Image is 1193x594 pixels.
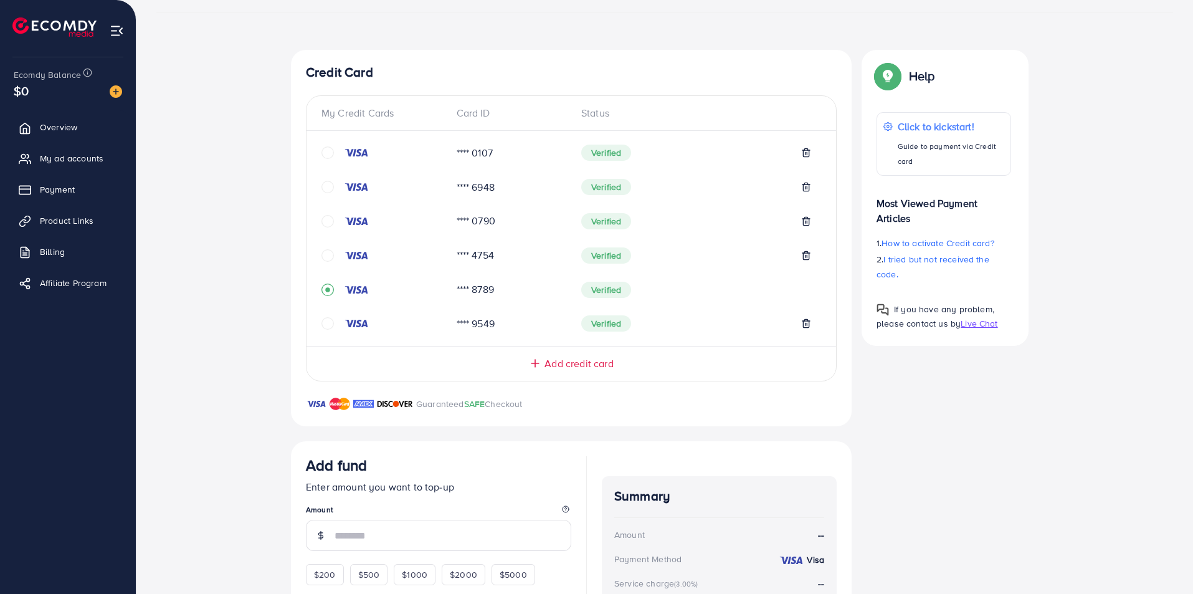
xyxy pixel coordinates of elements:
[877,236,1011,251] p: 1.
[447,106,572,120] div: Card ID
[12,17,97,37] img: logo
[1140,538,1184,585] iframe: Chat
[344,148,369,158] img: credit
[614,577,701,590] div: Service charge
[961,317,997,330] span: Live Chat
[571,106,821,120] div: Status
[40,121,77,133] span: Overview
[321,181,334,193] svg: circle
[9,271,126,295] a: Affiliate Program
[877,65,899,87] img: Popup guide
[581,247,631,264] span: Verified
[344,251,369,261] img: credit
[306,456,367,474] h3: Add fund
[344,285,369,295] img: credit
[14,69,81,81] span: Ecomdy Balance
[110,85,122,98] img: image
[321,146,334,159] svg: circle
[402,568,427,581] span: $1000
[818,577,824,590] strong: --
[344,319,369,328] img: credit
[321,249,334,262] svg: circle
[544,357,613,371] span: Add credit card
[321,317,334,330] svg: circle
[321,215,334,228] svg: circle
[358,568,380,581] span: $500
[377,396,413,411] img: brand
[353,396,374,411] img: brand
[779,555,804,565] img: credit
[40,152,103,165] span: My ad accounts
[40,246,65,258] span: Billing
[321,106,447,120] div: My Credit Cards
[909,69,935,84] p: Help
[877,304,889,316] img: Popup guide
[40,183,75,196] span: Payment
[40,277,107,289] span: Affiliate Program
[581,315,631,332] span: Verified
[306,479,571,494] p: Enter amount you want to top-up
[314,568,336,581] span: $200
[416,396,523,411] p: Guaranteed Checkout
[614,529,645,541] div: Amount
[450,568,477,581] span: $2000
[306,504,571,520] legend: Amount
[614,489,824,504] h4: Summary
[110,24,124,38] img: menu
[9,177,126,202] a: Payment
[9,146,126,171] a: My ad accounts
[40,214,93,227] span: Product Links
[14,82,29,100] span: $0
[330,396,350,411] img: brand
[898,139,1004,169] p: Guide to payment via Credit card
[306,65,837,80] h4: Credit Card
[581,179,631,195] span: Verified
[614,553,682,565] div: Payment Method
[306,396,326,411] img: brand
[818,528,824,542] strong: --
[344,182,369,192] img: credit
[9,239,126,264] a: Billing
[500,568,527,581] span: $5000
[877,253,989,280] span: I tried but not received the code.
[581,213,631,229] span: Verified
[877,252,1011,282] p: 2.
[321,284,334,296] svg: record circle
[9,115,126,140] a: Overview
[898,119,1004,134] p: Click to kickstart!
[581,145,631,161] span: Verified
[807,553,824,566] strong: Visa
[344,216,369,226] img: credit
[882,237,994,249] span: How to activate Credit card?
[877,186,1011,226] p: Most Viewed Payment Articles
[9,208,126,233] a: Product Links
[674,579,698,589] small: (3.00%)
[464,398,485,410] span: SAFE
[877,303,994,330] span: If you have any problem, please contact us by
[581,282,631,298] span: Verified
